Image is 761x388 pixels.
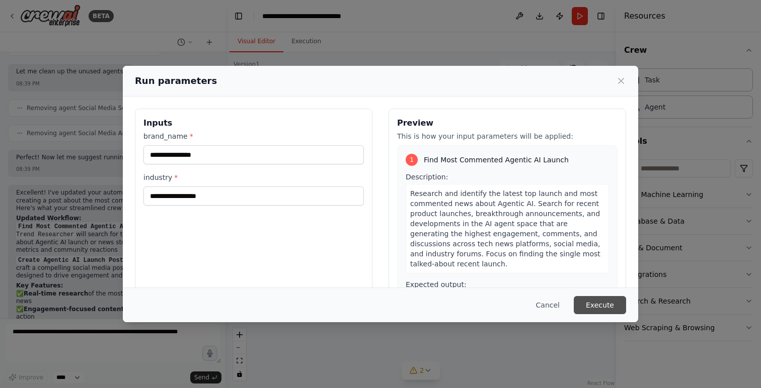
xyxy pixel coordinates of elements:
[397,131,618,141] p: This is how your input parameters will be applied:
[135,74,217,88] h2: Run parameters
[406,173,448,181] span: Description:
[406,280,467,288] span: Expected output:
[143,117,364,129] h3: Inputs
[424,155,569,165] span: Find Most Commented Agentic AI Launch
[143,172,364,182] label: industry
[410,189,600,268] span: Research and identify the latest top launch and most commented news about Agentic AI. Search for ...
[397,117,618,129] h3: Preview
[528,296,568,314] button: Cancel
[143,131,364,141] label: brand_name
[406,154,418,166] div: 1
[574,296,626,314] button: Execute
